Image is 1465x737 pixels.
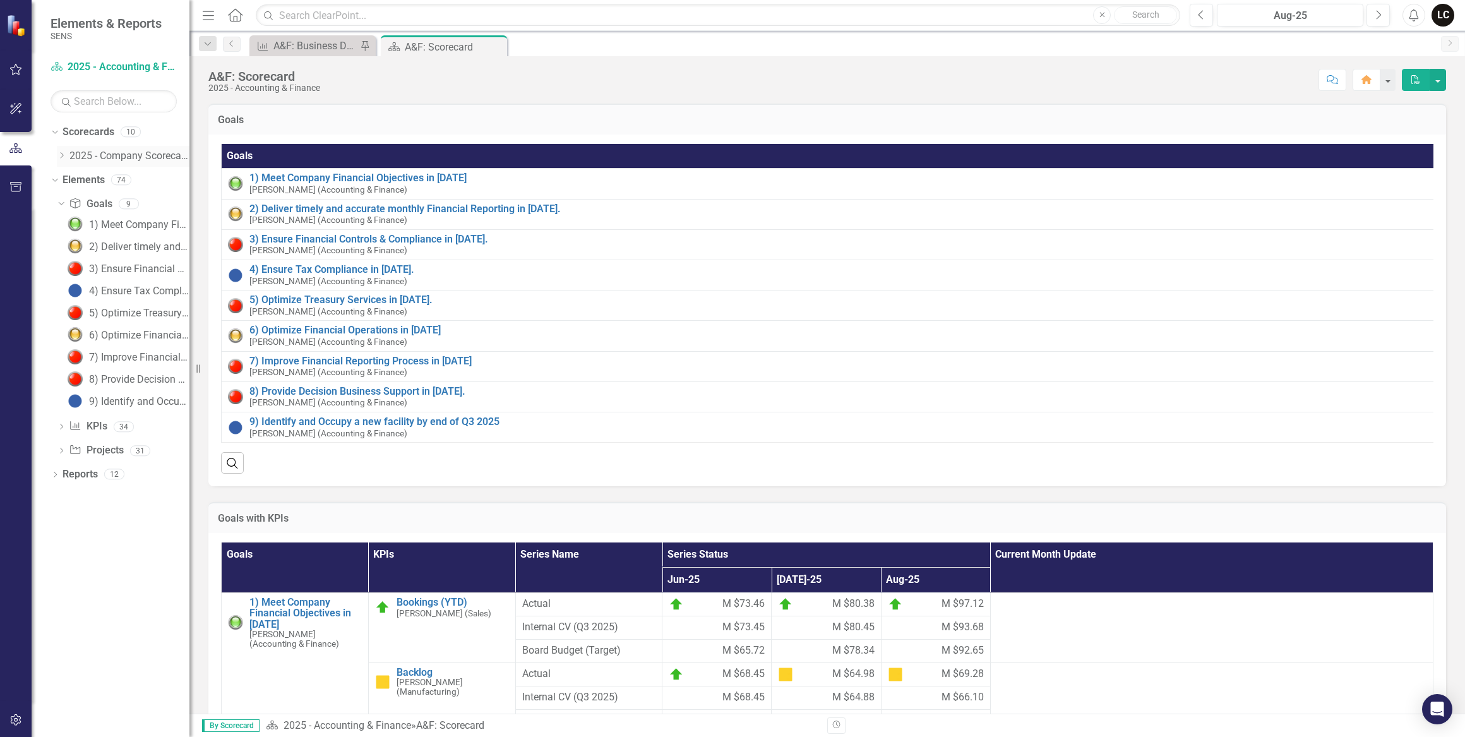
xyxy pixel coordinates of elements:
[416,719,484,731] div: A&F: Scorecard
[6,15,28,37] img: ClearPoint Strategy
[68,217,83,232] img: Green: On Track
[522,714,656,728] span: Board Budget (Target)
[942,644,984,658] span: M $92.65
[266,719,818,733] div: »
[64,369,189,389] a: 8) Provide Decision Business Support in [DATE].
[284,719,411,731] a: 2025 - Accounting & Finance
[222,229,1437,260] td: Double-Click to Edit Right Click for Context Menu
[222,412,1437,442] td: Double-Click to Edit Right Click for Context Menu
[722,644,765,658] span: M $65.72
[89,241,189,253] div: 2) Deliver timely and accurate monthly Financial Reporting in [DATE].
[63,173,105,188] a: Elements
[881,592,990,616] td: Double-Click to Edit
[69,419,107,434] a: KPIs
[249,172,1430,184] a: 1) Meet Company Financial Objectives in [DATE]
[63,125,114,140] a: Scorecards
[64,347,189,367] a: 7) Improve Financial Reporting Process in [DATE]
[249,277,407,286] small: [PERSON_NAME] (Accounting & Finance)
[249,234,1430,245] a: 3) Ensure Financial Controls & Compliance in [DATE].
[208,69,320,83] div: A&F: Scorecard
[130,445,150,456] div: 31
[881,639,990,662] td: Double-Click to Edit
[64,214,189,234] a: 1) Meet Company Financial Objectives in [DATE]
[832,620,875,635] span: M $80.45
[662,639,772,662] td: Double-Click to Edit
[228,268,243,283] img: No Information
[222,199,1437,229] td: Double-Click to Edit Right Click for Context Menu
[832,597,875,612] span: M $80.38
[218,114,1437,126] h3: Goals
[881,662,990,686] td: Double-Click to Edit
[249,307,407,316] small: [PERSON_NAME] (Accounting & Finance)
[222,291,1437,321] td: Double-Click to Edit Right Click for Context Menu
[68,283,83,298] img: No Information
[375,674,390,690] img: At Risk
[1114,6,1177,24] button: Search
[942,620,984,635] span: M $93.68
[228,328,243,344] img: Yellow: At Risk/Needs Attention
[249,429,407,438] small: [PERSON_NAME] (Accounting & Finance)
[522,644,656,658] span: Board Budget (Target)
[778,667,793,682] img: At Risk
[228,420,243,435] img: No Information
[942,597,984,612] span: M $97.12
[51,31,162,41] small: SENS
[68,239,83,254] img: Yellow: At Risk/Needs Attention
[89,285,189,297] div: 4) Ensure Tax Compliance in [DATE].
[249,337,407,347] small: [PERSON_NAME] (Accounting & Finance)
[64,280,189,301] a: 4) Ensure Tax Compliance in [DATE].
[832,644,875,658] span: M $78.34
[669,667,684,682] img: On Target
[114,421,134,432] div: 34
[662,709,772,733] td: Double-Click to Edit
[68,305,83,320] img: Red: Critical Issues/Off-Track
[990,592,1433,662] td: Double-Click to Edit
[881,709,990,733] td: Double-Click to Edit
[722,714,765,728] span: M $66.80
[208,83,320,93] div: 2025 - Accounting & Finance
[64,236,189,256] a: 2) Deliver timely and accurate monthly Financial Reporting in [DATE].
[68,349,83,364] img: Red: Critical Issues/Off-Track
[249,325,1430,336] a: 6) Optimize Financial Operations in [DATE]
[1132,9,1159,20] span: Search
[522,620,656,635] span: Internal CV (Q3 2025)
[515,616,662,639] td: Double-Click to Edit
[64,258,189,279] a: 3) Ensure Financial Controls & Compliance in [DATE].
[397,609,491,618] small: [PERSON_NAME] (Sales)
[778,597,793,612] img: On Target
[772,616,881,639] td: Double-Click to Edit
[522,690,656,705] span: Internal CV (Q3 2025)
[515,592,662,616] td: Double-Click to Edit
[722,667,765,682] span: M $68.45
[273,38,357,54] div: A&F: Business Day Financials sent out to Sr. Leadership
[888,597,903,612] img: On Target
[249,264,1430,275] a: 4) Ensure Tax Compliance in [DATE].
[662,686,772,709] td: Double-Click to Edit
[1432,4,1454,27] button: LC
[228,176,243,191] img: Green: On Track
[722,690,765,705] span: M $68.45
[522,667,656,681] span: Actual
[218,513,1437,524] h3: Goals with KPIs
[249,597,362,630] a: 1) Meet Company Financial Objectives in [DATE]
[89,396,189,407] div: 9) Identify and Occupy a new facility by end of Q3 2025
[249,246,407,255] small: [PERSON_NAME] (Accounting & Finance)
[89,308,189,319] div: 5) Optimize Treasury Services in [DATE].
[1221,8,1359,23] div: Aug-25
[249,630,362,649] small: [PERSON_NAME] (Accounting & Finance)
[222,260,1437,291] td: Double-Click to Edit Right Click for Context Menu
[515,662,662,686] td: Double-Click to Edit
[772,686,881,709] td: Double-Click to Edit
[68,371,83,386] img: Red: Critical Issues/Off-Track
[772,639,881,662] td: Double-Click to Edit
[89,263,189,275] div: 3) Ensure Financial Controls & Compliance in [DATE].
[256,4,1180,27] input: Search ClearPoint...
[222,381,1437,412] td: Double-Click to Edit Right Click for Context Menu
[111,174,131,185] div: 74
[69,197,112,212] a: Goals
[228,389,243,404] img: Red: Critical Issues/Off-Track
[89,330,189,341] div: 6) Optimize Financial Operations in [DATE]
[119,198,139,209] div: 9
[228,207,243,222] img: Yellow: At Risk/Needs Attention
[228,615,243,630] img: Green: On Track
